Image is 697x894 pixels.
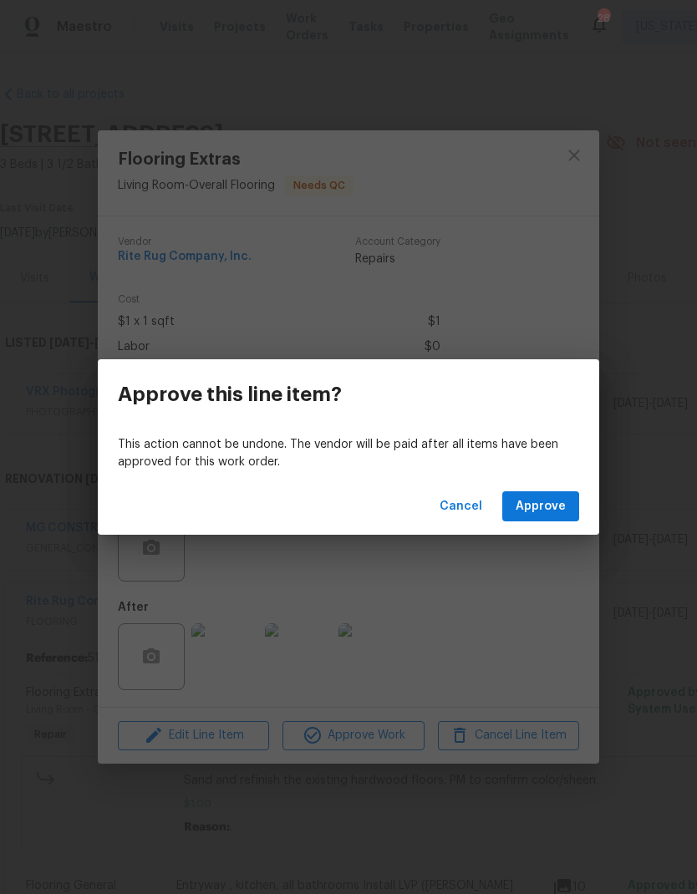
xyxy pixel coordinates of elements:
button: Approve [502,491,579,522]
button: Cancel [433,491,489,522]
p: This action cannot be undone. The vendor will be paid after all items have been approved for this... [118,436,579,471]
h3: Approve this line item? [118,383,342,406]
span: Approve [516,496,566,517]
span: Cancel [440,496,482,517]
